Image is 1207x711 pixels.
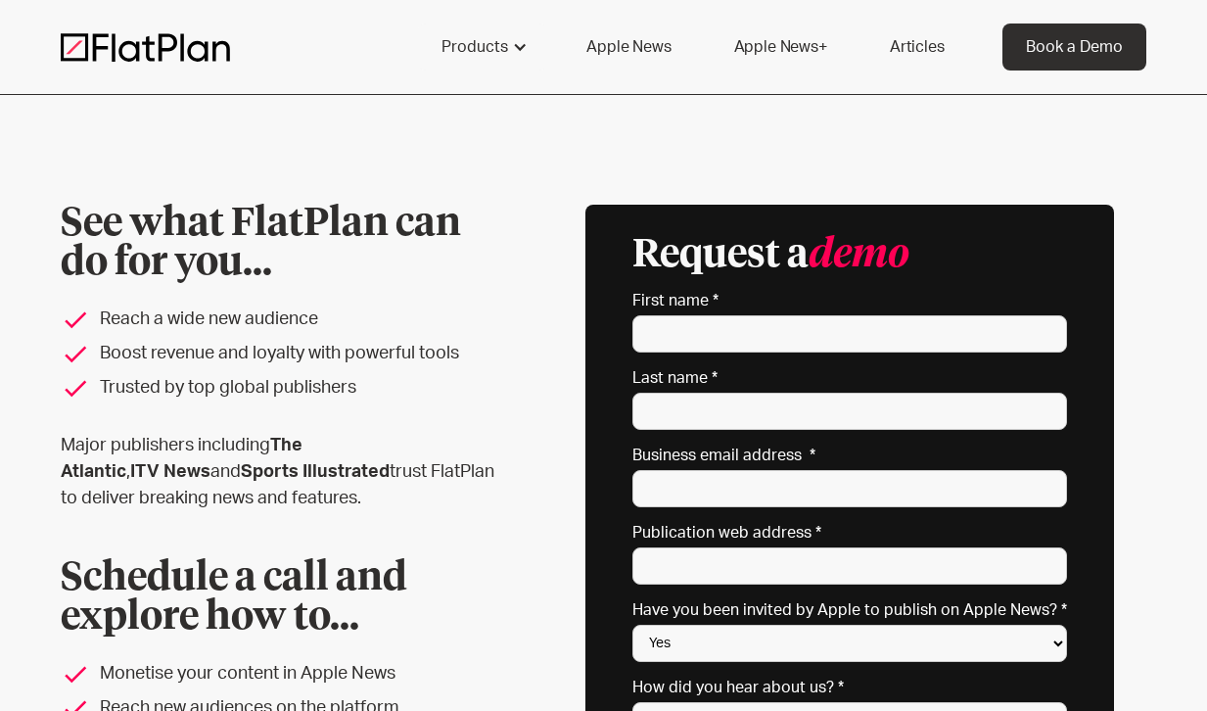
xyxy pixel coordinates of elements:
[632,600,1067,620] label: Have you been invited by Apple to publish on Apple News? *
[1002,24,1146,71] a: Book a Demo
[61,375,506,402] li: Trusted by top global publishers
[241,463,390,481] strong: Sports Illustrated
[563,24,694,71] a: Apple News
[130,463,210,481] strong: ITV News
[632,291,1067,310] label: First name *
[809,236,909,275] em: demo
[711,24,851,71] a: Apple News+
[61,341,506,367] li: Boost revenue and loyalty with powerful tools
[61,205,506,283] h1: See what FlatPlan can do for you...
[61,661,506,687] li: Monetise your content in Apple News
[632,523,1067,543] label: Publication web address *
[632,236,909,275] h3: Request a
[61,433,506,512] p: Major publishers including , and trust FlatPlan to deliver breaking news and features.
[61,559,506,638] h2: Schedule a call and explore how to...
[632,678,1067,697] label: How did you hear about us? *
[61,307,506,333] li: Reach a wide new audience
[418,24,547,71] div: Products
[866,24,968,71] a: Articles
[1026,35,1123,59] div: Book a Demo
[441,35,508,59] div: Products
[632,446,1067,465] label: Business email address *
[632,368,1067,388] label: Last name *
